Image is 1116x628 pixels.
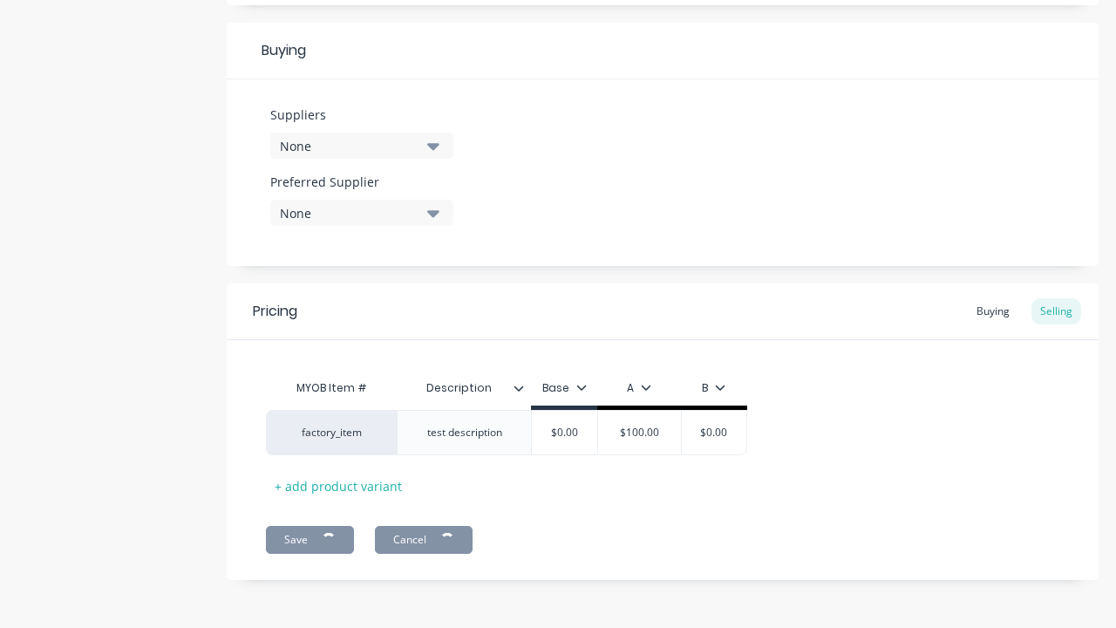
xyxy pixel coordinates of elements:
div: Selling [1031,298,1081,324]
div: B [702,380,725,396]
div: A [627,380,651,396]
div: $0.00 [670,411,758,454]
div: Description [397,366,521,410]
div: $100.00 [595,411,683,454]
div: test description [413,421,516,444]
div: factory_itemtest description$0.00$100.00$0.00 [266,410,747,455]
div: None [280,204,419,222]
label: Suppliers [270,106,453,124]
div: factory_item [283,425,379,440]
div: Buying [968,298,1018,324]
button: Cancel [375,526,473,554]
button: None [270,133,453,159]
div: Pricing [253,301,297,322]
label: Preferred Supplier [270,173,453,191]
div: Buying [227,23,1099,79]
div: MYOB Item # [266,371,397,406]
div: Description [397,371,531,406]
div: + add product variant [266,473,411,500]
button: Save [266,526,354,554]
div: None [280,137,419,155]
div: Base [542,380,587,396]
button: None [270,200,453,226]
div: $0.00 [521,411,609,454]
